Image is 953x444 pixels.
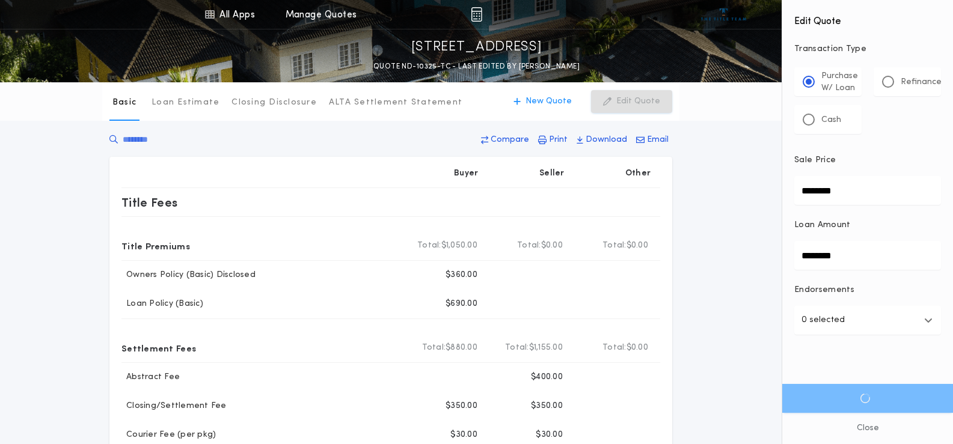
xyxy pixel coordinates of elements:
p: Buyer [454,168,478,180]
img: vs-icon [701,8,746,20]
p: 0 selected [801,313,845,327]
span: $1,155.00 [529,342,563,354]
p: Compare [491,134,529,146]
p: Other [625,168,651,180]
p: Purchase W/ Loan [821,70,858,94]
p: Loan Estimate [152,97,219,109]
p: Settlement Fees [121,338,196,357]
p: Sale Price [794,154,836,166]
p: Loan Policy (Basic) [121,298,203,310]
p: Refinance [901,76,942,88]
input: Sale Price [794,176,941,205]
b: Total: [602,342,627,354]
img: img [471,7,482,22]
b: Total: [417,240,441,252]
p: $350.00 [531,400,563,412]
p: Basic [112,97,136,109]
p: Edit Quote [616,96,660,108]
button: Close [782,413,953,444]
p: Title Fees [121,193,178,212]
b: Total: [422,342,446,354]
button: Print [535,129,571,151]
button: Edit Quote [591,90,672,113]
p: Title Premiums [121,236,190,255]
p: Closing Disclosure [231,97,317,109]
button: 0 selected [794,306,941,335]
b: Total: [517,240,541,252]
button: Email [633,129,672,151]
p: Closing/Settlement Fee [121,400,227,412]
p: Seller [539,168,565,180]
b: Total: [505,342,529,354]
p: New Quote [526,96,572,108]
p: Endorsements [794,284,941,296]
p: Email [647,134,669,146]
p: Abstract Fee [121,371,180,383]
p: Cash [821,114,841,126]
p: $30.00 [450,429,477,441]
p: Owners Policy (Basic) Disclosed [121,269,256,281]
p: $360.00 [446,269,477,281]
span: $1,050.00 [441,240,477,252]
p: [STREET_ADDRESS] [411,38,542,57]
p: Loan Amount [794,219,851,231]
p: Print [549,134,568,146]
button: New Quote [501,90,584,113]
b: Total: [602,240,627,252]
p: $30.00 [536,429,563,441]
h4: Edit Quote [794,7,941,29]
p: Download [586,134,627,146]
p: Transaction Type [794,43,941,55]
span: $0.00 [627,342,648,354]
p: QUOTE ND-10325-TC - LAST EDITED BY [PERSON_NAME] [373,61,580,73]
p: $350.00 [446,400,477,412]
p: Courier Fee (per pkg) [121,429,216,441]
input: Loan Amount [794,241,941,270]
p: $400.00 [531,371,563,383]
p: ALTA Settlement Statement [329,97,462,109]
p: $690.00 [446,298,477,310]
span: $0.00 [541,240,563,252]
span: $0.00 [627,240,648,252]
span: $880.00 [446,342,477,354]
button: Download [573,129,631,151]
button: Compare [477,129,533,151]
